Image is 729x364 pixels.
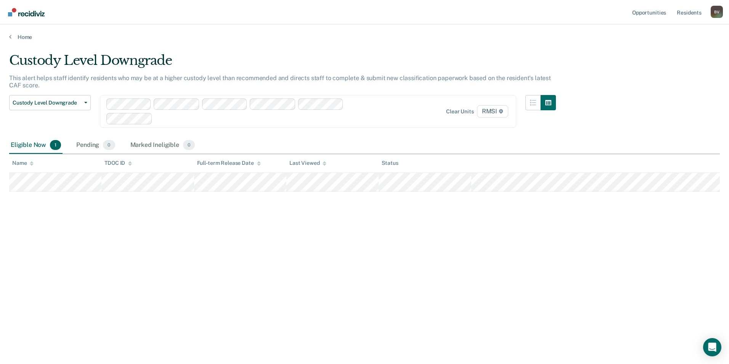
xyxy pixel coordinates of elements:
div: Full-term Release Date [197,160,261,166]
img: Recidiviz [8,8,45,16]
div: Marked Ineligible0 [129,137,197,154]
div: Last Viewed [289,160,326,166]
div: B V [711,6,723,18]
div: Name [12,160,34,166]
div: Clear units [446,108,474,115]
span: 0 [183,140,195,150]
a: Home [9,34,720,40]
div: Pending0 [75,137,116,154]
div: Open Intercom Messenger [703,338,721,356]
span: Custody Level Downgrade [13,100,81,106]
div: Eligible Now1 [9,137,63,154]
span: RMSI [477,105,508,118]
p: This alert helps staff identify residents who may be at a higher custody level than recommended a... [9,74,551,89]
div: Custody Level Downgrade [9,53,556,74]
span: 0 [103,140,115,150]
button: Custody Level Downgrade [9,95,91,110]
div: TDOC ID [104,160,132,166]
button: Profile dropdown button [711,6,723,18]
div: Status [382,160,398,166]
span: 1 [50,140,61,150]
